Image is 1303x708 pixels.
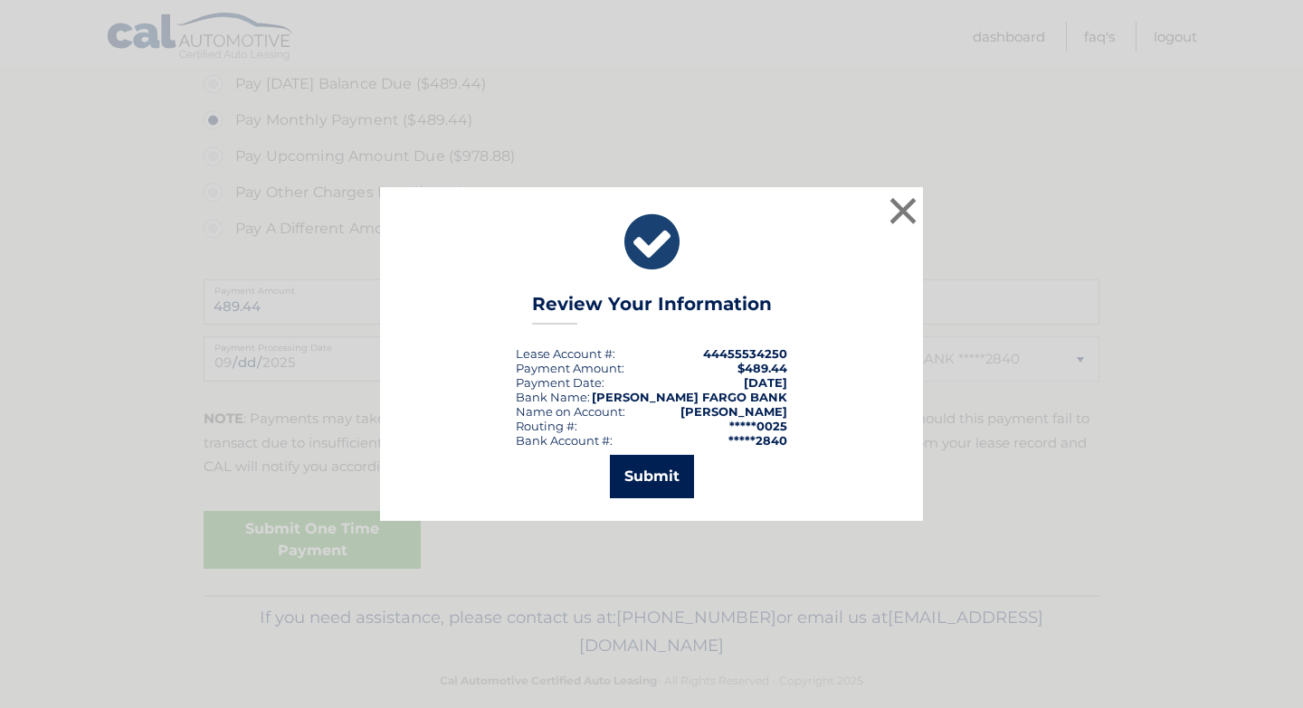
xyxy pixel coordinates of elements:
[516,390,590,404] div: Bank Name:
[516,433,613,448] div: Bank Account #:
[703,346,787,361] strong: 44455534250
[516,346,615,361] div: Lease Account #:
[516,419,577,433] div: Routing #:
[532,293,772,325] h3: Review Your Information
[516,361,624,375] div: Payment Amount:
[744,375,787,390] span: [DATE]
[516,375,604,390] div: :
[885,193,921,229] button: ×
[516,404,625,419] div: Name on Account:
[680,404,787,419] strong: [PERSON_NAME]
[516,375,602,390] span: Payment Date
[610,455,694,498] button: Submit
[737,361,787,375] span: $489.44
[592,390,787,404] strong: [PERSON_NAME] FARGO BANK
